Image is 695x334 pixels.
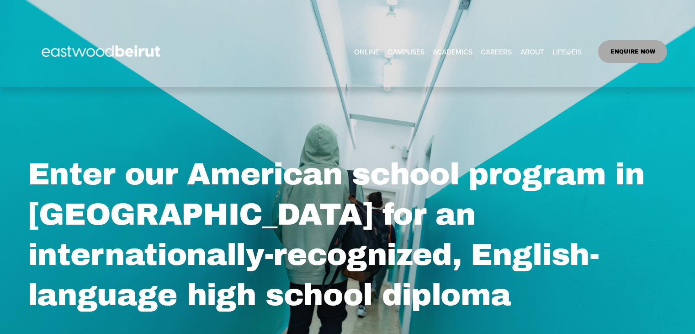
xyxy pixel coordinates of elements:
[520,44,544,59] a: folder dropdown
[481,44,512,59] a: CAREERS
[28,154,667,316] h2: Enter our American school program in [GEOGRAPHIC_DATA] for an internationally-recognized, English...
[598,40,667,63] a: ENQUIRE NOW
[433,44,472,59] a: folder dropdown
[354,44,379,59] a: ONLINE
[387,44,424,59] a: folder dropdown
[387,45,424,58] span: CAMPUSES
[28,28,177,75] img: EastwoodIS Global Site
[552,45,582,58] span: LIFE@EIS
[433,45,472,58] span: ACADEMICS
[520,45,544,58] span: ABOUT
[552,44,582,59] a: folder dropdown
